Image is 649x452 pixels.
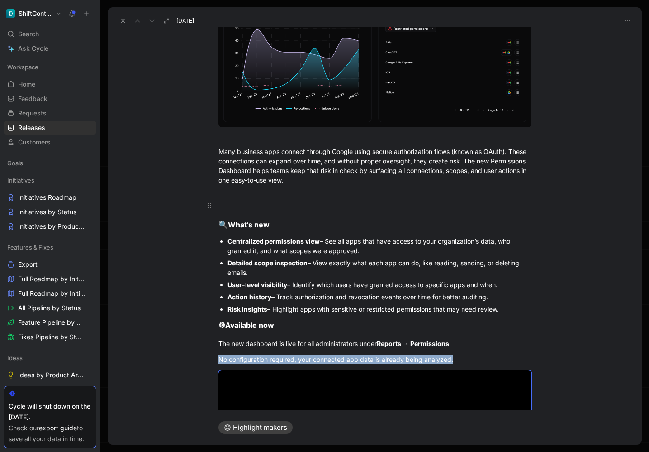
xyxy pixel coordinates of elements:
div: Goals [4,156,96,173]
a: Ideas by Status [4,383,96,396]
div: Initiatives [4,173,96,187]
strong: Detailed scope inspection [227,259,308,267]
strong: Action history [227,293,271,301]
span: Requests [18,109,47,118]
span: ⚙ [218,321,225,330]
a: Initiatives by Status [4,205,96,219]
strong: Reports → Permissions [377,340,449,347]
span: Full Roadmap by Initiatives/Status [18,289,86,298]
div: – Identify which users have granted access to specific apps and when. [227,280,531,289]
span: Ideas by Status [18,385,65,394]
span: Feedback [18,94,47,103]
div: IdeasIdeas by Product AreaIdeas by Status [4,351,96,396]
button: Highlight makers [218,421,293,434]
a: export guide [39,424,77,432]
span: Fixes Pipeline by Status [18,332,84,341]
span: Initiatives Roadmap [18,193,76,202]
a: Fixes Pipeline by Status [4,330,96,344]
span: Ideas by Product Area [18,370,84,380]
a: Full Roadmap by Initiatives [4,272,96,286]
strong: Risk insights [227,305,267,313]
span: Goals [7,159,23,168]
a: Feedback [4,92,96,106]
a: Export [4,258,96,271]
img: ShiftControl [6,9,15,18]
a: Initiatives Roadmap [4,191,96,204]
button: ShiftControlShiftControl [4,7,64,20]
span: Features & Fixes [7,243,53,252]
div: – See all apps that have access to your organization’s data, who granted it, and what scopes were... [227,236,531,255]
div: – View exactly what each app can do, like reading, sending, or deleting emails. [227,258,531,277]
span: All Pipeline by Status [18,303,81,313]
a: Releases [4,121,96,135]
a: Customers [4,135,96,149]
span: Full Roadmap by Initiatives [18,274,85,284]
span: Home [18,80,35,89]
a: Ask Cycle [4,42,96,55]
span: 🔍 [218,220,228,229]
span: Feature Pipeline by Status [18,318,85,327]
a: Initiatives by Product Area [4,220,96,233]
strong: Centralized permissions view [227,237,320,245]
div: Search [4,27,96,41]
span: Search [18,29,39,39]
div: Goals [4,156,96,170]
div: Many business apps connect through Google using secure authorization flows (known as OAuth). Thes... [218,147,531,185]
div: Features & FixesExportFull Roadmap by InitiativesFull Roadmap by Initiatives/StatusAll Pipeline b... [4,240,96,344]
div: – Highlight apps with sensitive or restricted permissions that may need review. [227,304,531,314]
div: Ideas [4,351,96,365]
div: – Track authorization and revocation events over time for better auditing. [227,292,531,302]
div: Workspace [4,60,96,74]
div: The new dashboard is live for all administrators under . [218,339,531,348]
span: Initiatives by Status [18,207,76,216]
a: Full Roadmap by Initiatives/Status [4,287,96,300]
div: No configuration required, your connected app data is already being analyzed. [218,355,531,364]
span: [DATE] [176,17,194,24]
span: Initiatives [7,176,34,185]
a: Requests [4,106,96,120]
strong: What’s new [228,220,270,229]
div: Cycle will shut down on the [DATE]. [9,401,91,423]
span: Releases [18,123,45,132]
strong: Available now [225,321,274,330]
span: Workspace [7,63,38,72]
span: Customers [18,138,51,147]
span: Ask Cycle [18,43,48,54]
h1: ShiftControl [19,10,52,18]
span: Export [18,260,38,269]
div: Features & Fixes [4,240,96,254]
span: Ideas [7,353,23,362]
div: Check our to save all your data in time. [9,423,91,444]
span: Initiatives by Product Area [18,222,85,231]
a: All Pipeline by Status [4,301,96,315]
strong: User-level visibility [227,281,287,289]
div: InitiativesInitiatives RoadmapInitiatives by StatusInitiatives by Product Area [4,173,96,233]
a: Feature Pipeline by Status [4,316,96,329]
a: Home [4,77,96,91]
a: Ideas by Product Area [4,368,96,382]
